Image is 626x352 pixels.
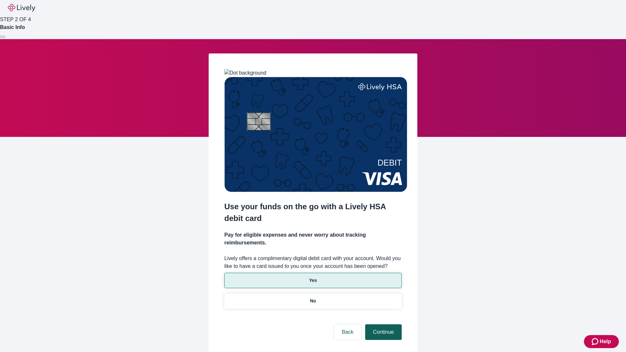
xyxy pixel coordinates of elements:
[600,338,611,345] span: Help
[224,293,402,309] button: No
[8,4,35,12] img: Lively
[310,298,316,304] p: No
[224,69,266,77] img: Dot background
[334,324,361,340] button: Back
[224,201,402,224] h2: Use your funds on the go with a Lively HSA debit card
[365,324,402,340] button: Continue
[224,255,402,270] label: Lively offers a complimentary digital debit card with your account. Would you like to have a card...
[224,77,407,192] img: Debit card
[584,335,619,348] button: Zendesk support iconHelp
[224,231,402,247] h4: Pay for eligible expenses and never worry about tracking reimbursements.
[592,338,600,345] svg: Zendesk support icon
[224,273,402,288] button: Yes
[309,277,317,284] p: Yes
